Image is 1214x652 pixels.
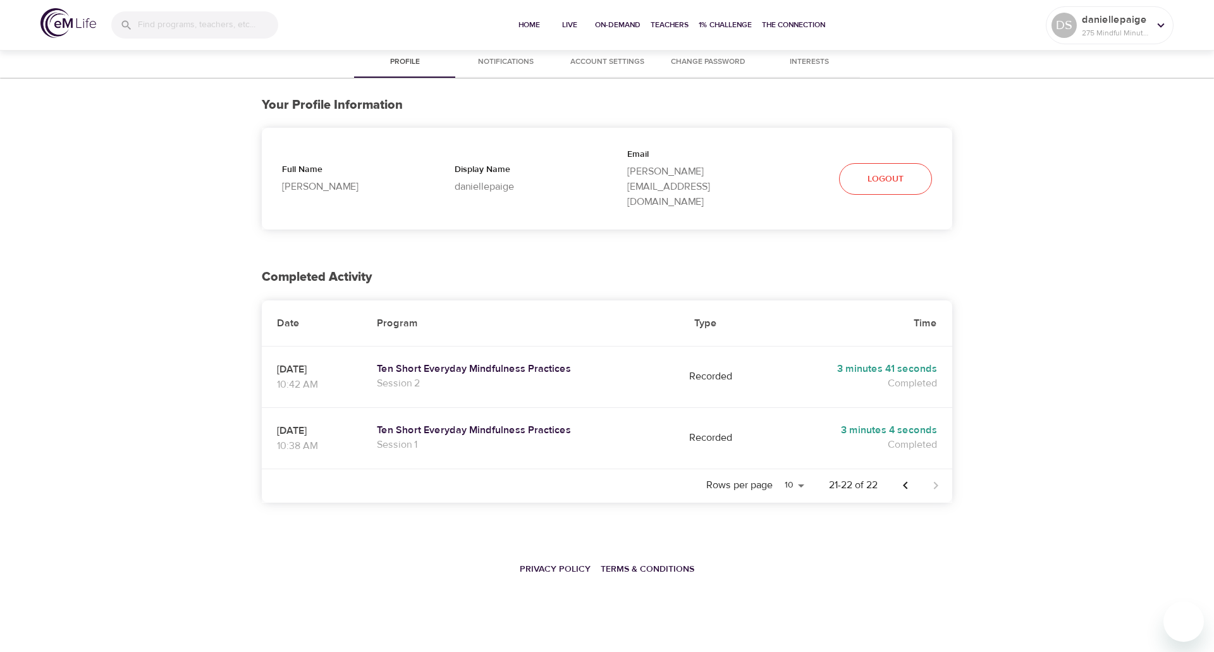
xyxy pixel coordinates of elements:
[282,179,414,194] p: [PERSON_NAME]
[679,346,768,407] td: Recorded
[627,148,759,164] p: Email
[699,18,752,32] span: 1% Challenge
[277,377,346,392] p: 10:42 AM
[138,11,278,39] input: Find programs, teachers, etc...
[868,171,904,187] span: Logout
[262,270,952,285] h2: Completed Activity
[555,18,585,32] span: Live
[762,18,825,32] span: The Connection
[362,56,448,69] span: Profile
[651,18,689,32] span: Teachers
[40,8,96,38] img: logo
[890,471,921,501] button: Previous page
[277,423,346,438] p: [DATE]
[766,56,852,69] span: Interests
[601,563,694,575] a: Terms & Conditions
[282,163,414,179] p: Full Name
[277,362,346,377] p: [DATE]
[1052,13,1077,38] div: DS
[1082,12,1149,27] p: daniellepaige
[455,163,587,179] p: Display Name
[362,300,679,347] th: Program
[1163,601,1204,642] iframe: Button to launch messaging window
[377,424,664,437] a: Ten Short Everyday Mindfulness Practices
[783,362,937,376] h5: 3 minutes 41 seconds
[768,300,952,347] th: Time
[262,300,362,347] th: Date
[706,478,773,493] p: Rows per page
[665,56,751,69] span: Change Password
[679,300,768,347] th: Type
[377,362,664,376] a: Ten Short Everyday Mindfulness Practices
[783,437,937,452] p: Completed
[839,163,932,195] button: Logout
[377,376,664,391] p: Session 2
[679,407,768,469] td: Recorded
[778,476,809,495] select: Rows per page
[277,438,346,453] p: 10:38 AM
[262,555,952,582] nav: breadcrumb
[783,424,937,437] h5: 3 minutes 4 seconds
[520,563,591,575] a: Privacy Policy
[783,376,937,391] p: Completed
[262,98,952,113] h3: Your Profile Information
[829,478,878,493] p: 21-22 of 22
[595,18,641,32] span: On-Demand
[463,56,549,69] span: Notifications
[455,179,587,194] p: daniellepaige
[514,18,544,32] span: Home
[564,56,650,69] span: Account Settings
[1082,27,1149,39] p: 275 Mindful Minutes
[377,437,664,452] p: Session 1
[627,164,759,209] p: [PERSON_NAME][EMAIL_ADDRESS][DOMAIN_NAME]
